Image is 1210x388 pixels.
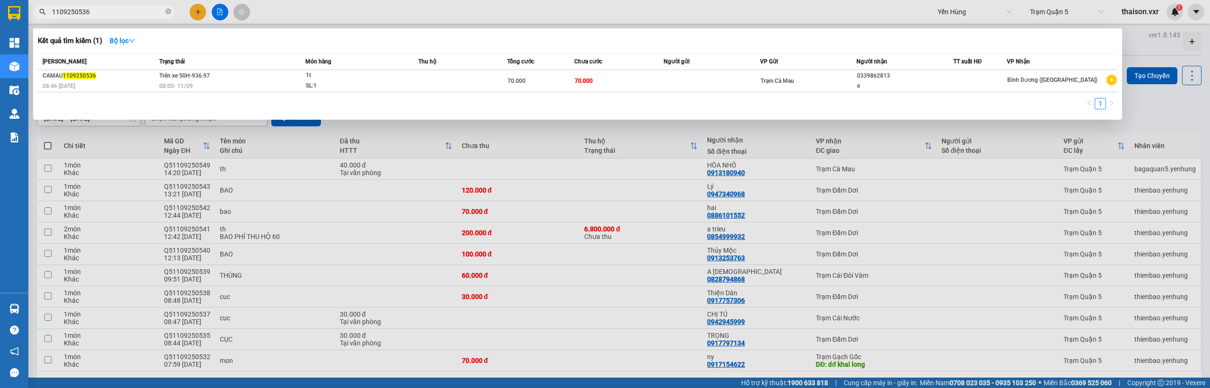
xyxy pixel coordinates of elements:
[664,58,690,65] span: Người gửi
[165,9,171,14] span: close-circle
[10,326,19,335] span: question-circle
[10,368,19,377] span: message
[110,37,135,44] strong: Bộ lọc
[1083,98,1095,109] li: Previous Page
[9,304,19,314] img: warehouse-icon
[9,85,19,95] img: warehouse-icon
[507,58,534,65] span: Tổng cước
[43,83,75,89] span: 08:46 [DATE]
[1106,98,1117,109] li: Next Page
[165,8,171,17] span: close-circle
[63,72,96,79] span: 1109250536
[43,71,156,81] div: CAMAU
[574,58,602,65] span: Chưa cước
[43,58,86,65] span: [PERSON_NAME]
[1086,100,1092,106] span: left
[418,58,436,65] span: Thu hộ
[760,58,778,65] span: VP Gửi
[508,78,526,84] span: 70.000
[306,71,377,81] div: 1t
[857,81,952,91] div: a
[10,347,19,356] span: notification
[9,38,19,48] img: dashboard-icon
[9,62,19,71] img: warehouse-icon
[306,81,377,91] div: SL: 1
[1106,98,1117,109] button: right
[38,36,102,46] h3: Kết quả tìm kiếm ( 1 )
[761,78,794,84] span: Trạm Cà Mau
[953,58,982,65] span: TT xuất HĐ
[159,58,185,65] span: Trạng thái
[1109,100,1115,106] span: right
[9,132,19,142] img: solution-icon
[8,6,20,20] img: logo-vxr
[102,33,143,48] button: Bộ lọcdown
[857,71,952,81] div: 0339862813
[129,37,135,44] span: down
[305,58,331,65] span: Món hàng
[39,9,46,15] span: search
[575,78,593,84] span: 70.000
[1007,58,1030,65] span: VP Nhận
[1106,75,1117,85] span: plus-circle
[1095,98,1106,109] a: 1
[1083,98,1095,109] button: left
[9,109,19,119] img: warehouse-icon
[1007,77,1098,83] span: Bình Dương ([GEOGRAPHIC_DATA])
[856,58,887,65] span: Người nhận
[159,72,210,79] span: Trên xe 50H-936.97
[52,7,164,17] input: Tìm tên, số ĐT hoặc mã đơn
[159,83,193,89] span: 08:00 - 11/09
